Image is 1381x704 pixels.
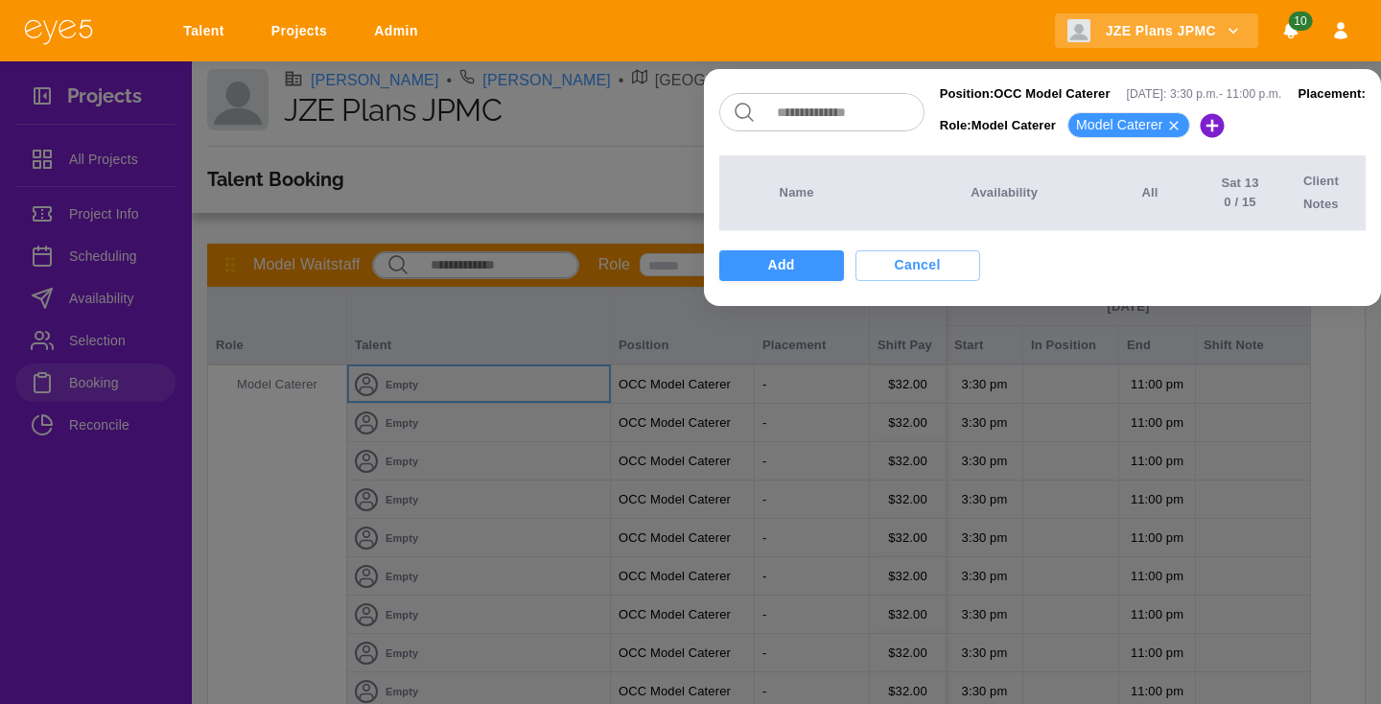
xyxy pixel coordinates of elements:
[940,84,1111,104] p: Position: OCC Model Caterer
[362,13,437,49] a: Admin
[940,116,1056,135] p: Role: Model Caterer
[1127,85,1282,103] p: [DATE] : 3:30 p.m. - 11:00 p.m.
[855,250,980,281] button: Cancel
[23,17,94,45] img: eye5
[955,155,1108,231] th: Availability
[1076,115,1162,135] p: Model Caterer
[764,155,956,231] th: Name
[1207,193,1273,212] p: 0 / 15
[1274,13,1308,49] button: Notifications
[1288,155,1366,231] th: Client Notes
[1067,19,1090,42] img: Client logo
[1055,13,1258,49] button: JZE Plans JPMC
[1288,12,1312,31] span: 10
[1207,174,1273,193] p: Sat 13
[171,13,244,49] a: Talent
[259,13,346,49] a: Projects
[1108,155,1192,231] th: All
[719,250,844,281] button: Add
[1298,84,1366,104] p: Placement:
